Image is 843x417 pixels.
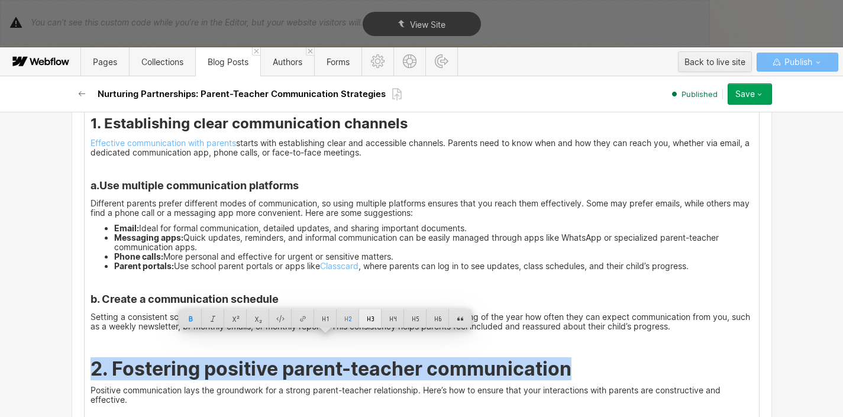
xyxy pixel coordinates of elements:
span: Blog Posts [208,57,248,67]
span: View Site [410,20,445,30]
a: Close 'Blog Posts' tab [252,47,260,56]
strong: Messaging apps: [114,232,183,243]
p: starts with establishing clear and accessible channels. Parents need to know when and how they ca... [91,138,753,157]
p: ‍ [91,337,753,347]
a: Classcard [320,261,358,271]
p: ‍ [91,163,753,173]
span: Forms [327,57,350,67]
button: Publish [757,53,838,72]
strong: Phone calls: [114,251,163,261]
p: Setting a consistent schedule for updates builds reliability and trust. Inform parents at the beg... [91,312,753,331]
li: Use school parent portals or apps like , where parents can log in to see updates, class schedules... [114,261,753,271]
span: Authors [273,57,302,67]
strong: b. Create a communication schedule [91,293,279,305]
strong: Use multiple communication platforms [99,179,299,192]
span: Collections [141,57,183,67]
div: Back to live site [684,53,745,71]
div: Save [735,89,755,99]
p: ‍ [91,277,753,286]
strong: 1. Establishing clear communication channels [91,115,408,132]
li: Quick updates, reminders, and informal communication can be easily managed through apps like What... [114,233,753,252]
li: Ideal for formal communication, detailed updates, and sharing important documents. [114,224,753,233]
a: Close 'Authors' tab [306,47,314,56]
span: Published [681,89,718,99]
h4: . [91,179,753,193]
li: More personal and effective for urgent or sensitive matters. [114,252,753,261]
strong: a [91,179,96,192]
span: Publish [782,53,812,71]
button: Back to live site [678,51,752,72]
h2: Nurturing Partnerships: Parent-Teacher Communication Strategies [98,88,386,100]
a: Effective communication with parents [91,138,236,148]
strong: 2. Fostering positive parent-teacher communication [91,357,571,380]
strong: Parent portals: [114,261,174,271]
button: Save [728,83,772,105]
span: Pages [93,57,117,67]
p: Positive communication lays the groundwork for a strong parent-teacher relationship. Here’s how t... [91,386,753,405]
strong: Email: [114,223,139,233]
p: Different parents prefer different modes of communication, so using multiple platforms ensures th... [91,199,753,218]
